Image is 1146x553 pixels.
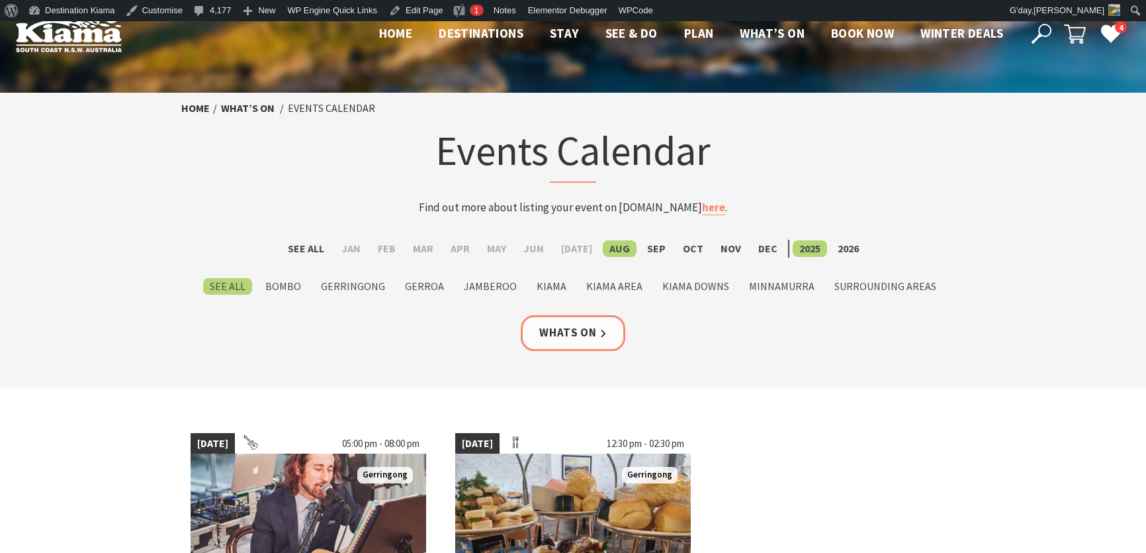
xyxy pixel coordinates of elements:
span: 4 [1115,21,1127,34]
a: 4 [1100,23,1120,43]
span: Winter Deals [920,25,1003,41]
span: Home [379,25,413,41]
span: [PERSON_NAME] [1034,5,1104,15]
label: [DATE] [554,240,599,257]
label: Minnamurra [742,278,821,295]
h1: Events Calendar [314,124,832,183]
label: Jamberoo [457,278,523,295]
label: Apr [444,240,476,257]
label: See All [281,240,331,257]
label: Mar [406,240,440,257]
img: Kiama Logo [16,16,122,52]
span: 1 [474,5,478,15]
span: Gerringong [622,467,678,483]
span: 12:30 pm - 02:30 pm [600,433,691,454]
label: Aug [603,240,637,257]
label: Oct [676,240,710,257]
li: Events Calendar [288,100,375,117]
label: Kiama Area [580,278,649,295]
span: Plan [684,25,714,41]
label: Bombo [259,278,308,295]
label: Jan [335,240,367,257]
span: What’s On [740,25,805,41]
label: 2025 [793,240,827,257]
label: Gerroa [398,278,451,295]
label: Nov [714,240,748,257]
span: Stay [550,25,579,41]
a: Home [181,101,210,115]
label: Jun [517,240,551,257]
label: Kiama [530,278,573,295]
span: Gerringong [357,467,413,483]
span: 05:00 pm - 08:00 pm [335,433,426,454]
label: Feb [371,240,402,257]
label: Dec [752,240,784,257]
span: [DATE] [455,433,500,454]
label: See All [203,278,252,295]
p: Find out more about listing your event on [DOMAIN_NAME] . [314,199,832,217]
a: What’s On [221,101,275,115]
a: Whats On [521,315,625,350]
nav: Main Menu [366,23,1016,45]
span: See & Do [605,25,658,41]
label: Surrounding Areas [828,278,943,295]
label: 2026 [831,240,865,257]
a: here [702,200,725,215]
label: Sep [640,240,672,257]
span: Destinations [439,25,523,41]
span: Book now [831,25,894,41]
label: Gerringong [314,278,392,295]
label: May [480,240,513,257]
span: [DATE] [191,433,235,454]
label: Kiama Downs [656,278,736,295]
